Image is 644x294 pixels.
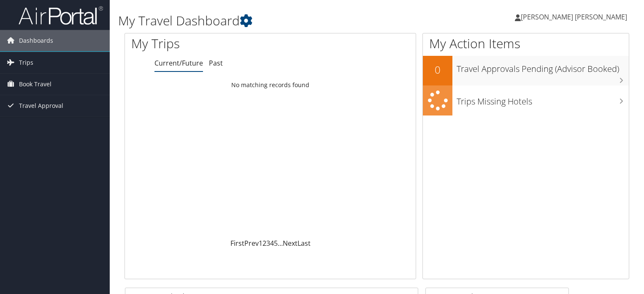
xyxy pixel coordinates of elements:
span: Book Travel [19,74,51,95]
img: airportal-logo.png [19,5,103,25]
h1: My Trips [131,35,288,52]
a: First [230,239,244,248]
a: 0Travel Approvals Pending (Advisor Booked) [423,56,629,85]
a: Prev [244,239,259,248]
span: Dashboards [19,30,53,51]
a: Trips Missing Hotels [423,85,629,115]
h3: Trips Missing Hotels [457,91,629,107]
td: No matching records found [125,77,416,93]
a: Past [209,58,223,68]
span: Travel Approval [19,95,63,116]
h2: 0 [423,63,452,77]
a: 1 [259,239,262,248]
a: Current/Future [154,58,203,68]
span: … [278,239,283,248]
a: 2 [262,239,266,248]
h1: My Action Items [423,35,629,52]
a: 3 [266,239,270,248]
a: 4 [270,239,274,248]
span: [PERSON_NAME] [PERSON_NAME] [521,12,627,22]
a: 5 [274,239,278,248]
a: Next [283,239,298,248]
a: [PERSON_NAME] [PERSON_NAME] [515,4,636,30]
h1: My Travel Dashboard [118,12,463,30]
span: Trips [19,52,33,73]
h3: Travel Approvals Pending (Advisor Booked) [457,59,629,75]
a: Last [298,239,311,248]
